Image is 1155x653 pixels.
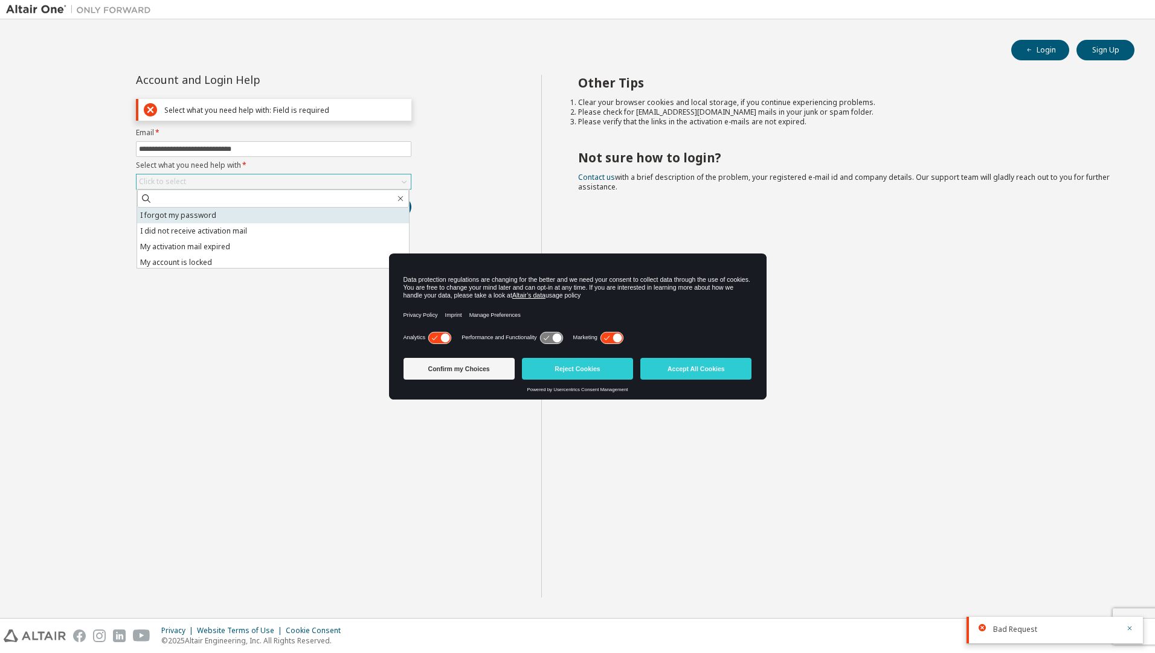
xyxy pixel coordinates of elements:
div: Click to select [139,177,186,186]
img: Altair One [6,4,157,16]
a: Contact us [578,172,615,182]
label: Select what you need help with [136,161,411,170]
img: altair_logo.svg [4,629,66,642]
button: Sign Up [1076,40,1134,60]
li: Please verify that the links in the activation e-mails are not expired. [578,117,1113,127]
div: Account and Login Help [136,75,356,84]
li: I forgot my password [137,208,409,223]
li: Clear your browser cookies and local storage, if you continue experiencing problems. [578,98,1113,107]
img: instagram.svg [93,629,106,642]
div: Select what you need help with: Field is required [164,106,406,115]
label: Email [136,128,411,138]
img: facebook.svg [73,629,86,642]
div: Click to select [137,174,411,189]
h2: Other Tips [578,75,1113,91]
img: linkedin.svg [113,629,126,642]
li: Please check for [EMAIL_ADDRESS][DOMAIN_NAME] mails in your junk or spam folder. [578,107,1113,117]
span: Bad Request [993,625,1037,634]
span: with a brief description of the problem, your registered e-mail id and company details. Our suppo... [578,172,1110,192]
div: Cookie Consent [286,626,348,635]
button: Login [1011,40,1069,60]
img: youtube.svg [133,629,150,642]
div: Website Terms of Use [197,626,286,635]
div: Privacy [161,626,197,635]
p: © 2025 Altair Engineering, Inc. All Rights Reserved. [161,635,348,646]
h2: Not sure how to login? [578,150,1113,165]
